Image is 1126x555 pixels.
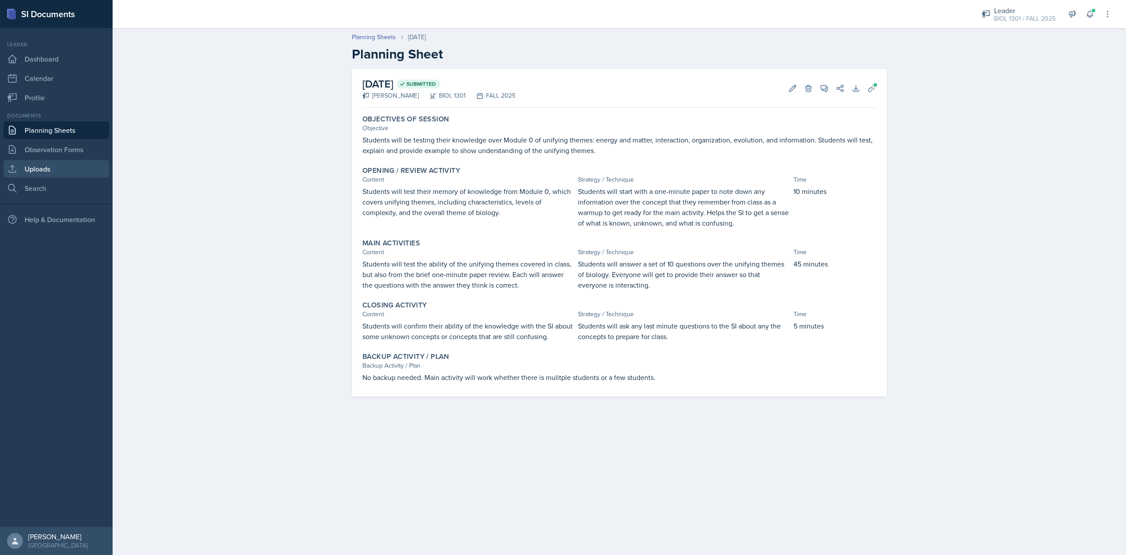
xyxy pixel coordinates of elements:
label: Main Activities [362,239,420,248]
div: Leader [994,5,1056,16]
p: 45 minutes [793,259,876,269]
div: Objective [362,124,876,133]
div: Strategy / Technique [578,248,790,257]
p: Students will start with a one-minute paper to note down any information over the concept that th... [578,186,790,228]
h2: Planning Sheet [352,46,887,62]
div: [DATE] [408,33,426,42]
div: [PERSON_NAME] [28,532,88,541]
p: Students will answer a set of 10 questions over the unifying themes of biology. Everyone will get... [578,259,790,290]
div: Backup Activity / Plan [362,361,876,370]
p: Students will be testing their knowledge over Module 0 of unifying themes: energy and matter, int... [362,135,876,156]
a: Calendar [4,69,109,87]
a: Uploads [4,160,109,178]
a: Observation Forms [4,141,109,158]
div: BIOL 1301 [419,91,466,100]
p: 10 minutes [793,186,876,197]
a: Planning Sheets [4,121,109,139]
p: Students will confirm their ability of the knowledge with the SI about some unknown concepts or c... [362,321,574,342]
div: Content [362,175,574,184]
div: Content [362,248,574,257]
div: FALL 2025 [466,91,515,100]
div: Strategy / Technique [578,310,790,319]
p: No backup needed. Main activity will work whether there is mulitple students or a few students. [362,372,876,383]
div: Time [793,175,876,184]
h2: [DATE] [362,76,515,92]
label: Closing Activity [362,301,427,310]
div: Content [362,310,574,319]
div: Time [793,248,876,257]
div: Strategy / Technique [578,175,790,184]
p: Students will ask any last minute questions to the SI about any the concepts to prepare for class. [578,321,790,342]
div: Documents [4,112,109,120]
div: Help & Documentation [4,211,109,228]
span: Submitted [406,80,436,88]
div: [GEOGRAPHIC_DATA] [28,541,88,550]
div: Time [793,310,876,319]
a: Dashboard [4,50,109,68]
a: Search [4,179,109,197]
a: Profile [4,89,109,106]
label: Backup Activity / Plan [362,352,450,361]
p: Students will test the ability of the unifying themes covered in class, but also from the brief o... [362,259,574,290]
div: [PERSON_NAME] [362,91,419,100]
p: 5 minutes [793,321,876,331]
div: Leader [4,40,109,48]
a: Planning Sheets [352,33,396,42]
label: Opening / Review Activity [362,166,460,175]
div: BIOL 1301 / FALL 2025 [994,14,1056,23]
label: Objectives of Session [362,115,449,124]
p: Students will test their memory of knowledge from Module 0, which covers unifying themes, includi... [362,186,574,218]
